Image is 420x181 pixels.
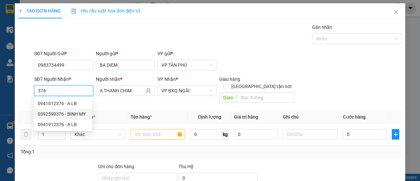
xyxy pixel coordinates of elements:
[34,76,93,83] div: SĐT Người Nhận
[157,50,217,57] div: VP gửi
[392,132,399,137] span: plus
[131,114,152,120] span: Tên hàng
[178,164,194,169] span: Thu Hộ
[34,119,92,130] div: 0941912376 - A LB
[21,148,163,155] div: Tổng: 1
[219,77,240,82] span: Giao hàng
[38,110,88,118] div: 0392599376 - BINH MY
[38,121,88,128] div: 0941912376 - A LB
[237,92,294,103] input: Dọc đường
[280,111,340,124] th: Ghi chú
[198,114,221,120] span: Định lượng
[146,88,151,93] span: user-add
[387,3,405,22] button: Close
[161,86,213,96] span: VP BXQ.NGÃI
[222,129,229,140] span: kg
[96,50,155,57] div: Người gửi
[131,129,185,140] input: VD: Bàn, Ghế
[38,100,88,107] div: 0941012376 - A LB
[34,98,92,109] div: 0941012376 - A LB
[234,129,278,140] input: 0
[312,25,332,30] label: Gán nhãn
[283,129,338,140] input: Ghi Chú
[343,114,366,120] span: Cước hàng
[18,8,61,13] span: TẠO ĐƠN HÀNG
[98,164,134,169] label: Ghi chú đơn hàng
[96,76,155,83] div: Người nhận
[157,77,176,82] span: VP Nhận
[34,109,92,119] div: 0392599376 - BINH MY
[74,129,121,139] span: Khác
[234,114,258,120] span: Giá trị hàng
[21,129,31,140] button: delete
[392,129,399,140] button: plus
[219,92,237,103] span: Giao
[71,8,140,13] span: Yêu cầu xuất hóa đơn điện tử
[71,9,76,14] img: icon
[161,60,213,70] span: VP TÂN PHÚ
[393,10,399,15] span: close
[18,9,23,13] span: plus
[229,83,294,90] span: [GEOGRAPHIC_DATA] tận nơi
[34,50,93,57] div: SĐT Người Gửi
